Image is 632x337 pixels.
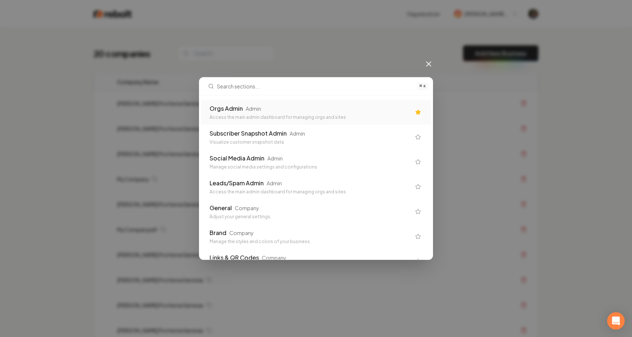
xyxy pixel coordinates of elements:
div: Search sections... [199,95,433,260]
div: Social Media Admin [210,154,264,163]
div: Company [229,229,254,236]
div: General [210,204,232,212]
div: Adjust your general settings. [210,214,411,220]
div: Admin [267,155,283,162]
div: Company [235,204,259,212]
div: Manage the styles and colors of your business. [210,239,411,245]
div: Admin [246,105,261,112]
div: Links & QR Codes [210,253,259,262]
div: Brand [210,228,226,237]
div: Manage social media settings and configurations [210,164,411,170]
div: Admin [290,130,305,137]
div: Access the main admin dashboard for managing orgs and sites [210,189,411,195]
div: Subscriber Snapshot Admin [210,129,287,138]
div: Visualize customer snapshot data [210,139,411,145]
div: Orgs Admin [210,104,243,113]
div: Admin [267,179,282,187]
div: Company [262,254,286,261]
div: Open Intercom Messenger [607,312,625,330]
div: Leads/Spam Admin [210,179,264,188]
div: Access the main admin dashboard for managing orgs and sites [210,114,411,120]
input: Search sections... [217,77,413,95]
